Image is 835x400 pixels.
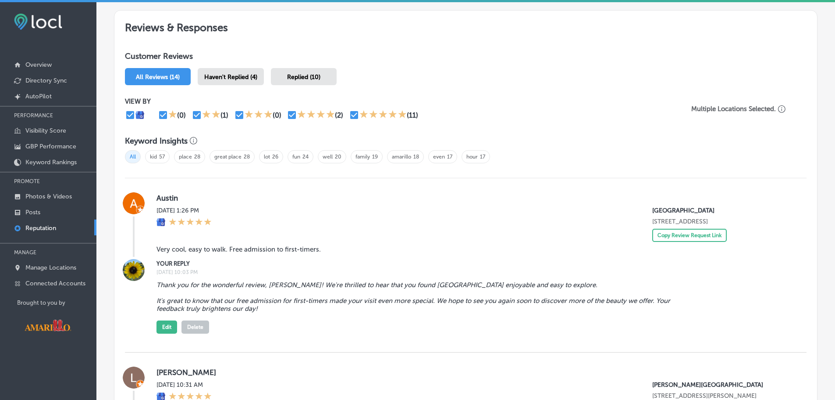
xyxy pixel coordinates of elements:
[407,111,418,119] div: (11)
[335,111,343,119] div: (2)
[156,194,792,202] label: Austin
[447,154,452,160] a: 17
[125,51,807,65] h1: Customer Reviews
[287,73,320,81] span: Replied (10)
[156,269,792,275] label: [DATE] 10:03 PM
[297,110,335,120] div: 4 Stars
[123,259,145,281] img: Image
[156,381,212,389] label: [DATE] 10:31 AM
[220,111,228,119] div: (1)
[204,73,257,81] span: Haven't Replied (4)
[194,154,200,160] a: 28
[335,154,341,160] a: 20
[25,224,56,232] p: Reputation
[292,154,300,160] a: fun
[156,368,792,377] label: [PERSON_NAME]
[359,110,407,120] div: 5 Stars
[156,321,177,334] button: Edit
[392,154,411,160] a: amarillo
[156,281,699,313] blockquote: Thank you for the wonderful review, [PERSON_NAME]! We're thrilled to hear that you found [GEOGRAP...
[156,245,699,253] blockquote: Very cool, easy to walk. Free admission to first-timers.
[323,154,333,160] a: well
[25,209,40,216] p: Posts
[25,77,67,84] p: Directory Sync
[177,111,186,119] div: (0)
[25,280,85,287] p: Connected Accounts
[652,218,792,225] p: 2301 North Soncy Road
[125,150,141,163] span: All
[202,110,220,120] div: 2 Stars
[25,127,66,134] p: Visibility Score
[25,193,72,200] p: Photos & Videos
[125,97,670,105] p: VIEW BY
[652,207,714,214] p: Wildcat Bluff Nature Center
[480,154,485,160] a: 17
[214,154,242,160] a: great place
[652,229,727,242] button: Copy Review Request Link
[179,154,192,160] a: place
[302,154,309,160] a: 24
[413,154,419,160] a: 18
[245,110,273,120] div: 3 Stars
[17,299,96,306] p: Brought to you by
[272,154,278,160] a: 26
[156,207,212,214] label: [DATE] 1:26 PM
[25,93,52,100] p: AutoPilot
[25,143,76,150] p: GBP Performance
[25,264,76,271] p: Manage Locations
[372,154,378,160] a: 19
[652,392,792,400] p: 1200 Streit Drive
[181,321,209,334] button: Delete
[466,154,478,160] a: hour
[14,14,62,30] img: fda3e92497d09a02dc62c9cd864e3231.png
[114,11,817,41] h2: Reviews & Responses
[652,381,763,389] p: Don Harrington Discovery Center
[125,136,188,146] h3: Keyword Insights
[244,154,250,160] a: 28
[25,61,52,68] p: Overview
[691,105,776,113] p: Multiple Locations Selected.
[150,154,157,160] a: kid
[156,260,792,267] label: YOUR REPLY
[273,111,281,119] div: (0)
[264,154,270,160] a: lot
[159,154,165,160] a: 57
[355,154,370,160] a: family
[168,110,177,120] div: 1 Star
[136,73,180,81] span: All Reviews (14)
[17,313,78,338] img: Visit Amarillo
[433,154,445,160] a: even
[169,218,212,227] div: 5 Stars
[25,159,77,166] p: Keyword Rankings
